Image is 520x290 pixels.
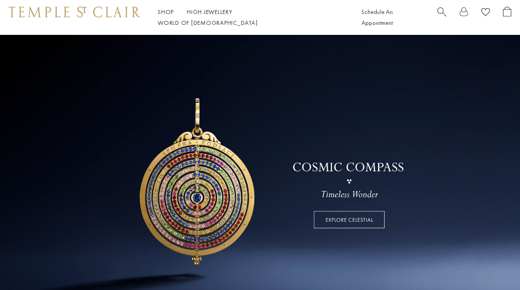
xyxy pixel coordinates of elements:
[187,8,233,16] a: High JewelleryHigh Jewellery
[481,7,490,20] a: View Wishlist
[437,7,446,28] a: Search
[361,8,393,27] a: Schedule An Appointment
[158,7,342,28] nav: Main navigation
[158,19,257,27] a: World of [DEMOGRAPHIC_DATA]World of [DEMOGRAPHIC_DATA]
[158,8,174,16] a: ShopShop
[9,7,140,17] img: Temple St. Clair
[503,7,511,28] a: Open Shopping Bag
